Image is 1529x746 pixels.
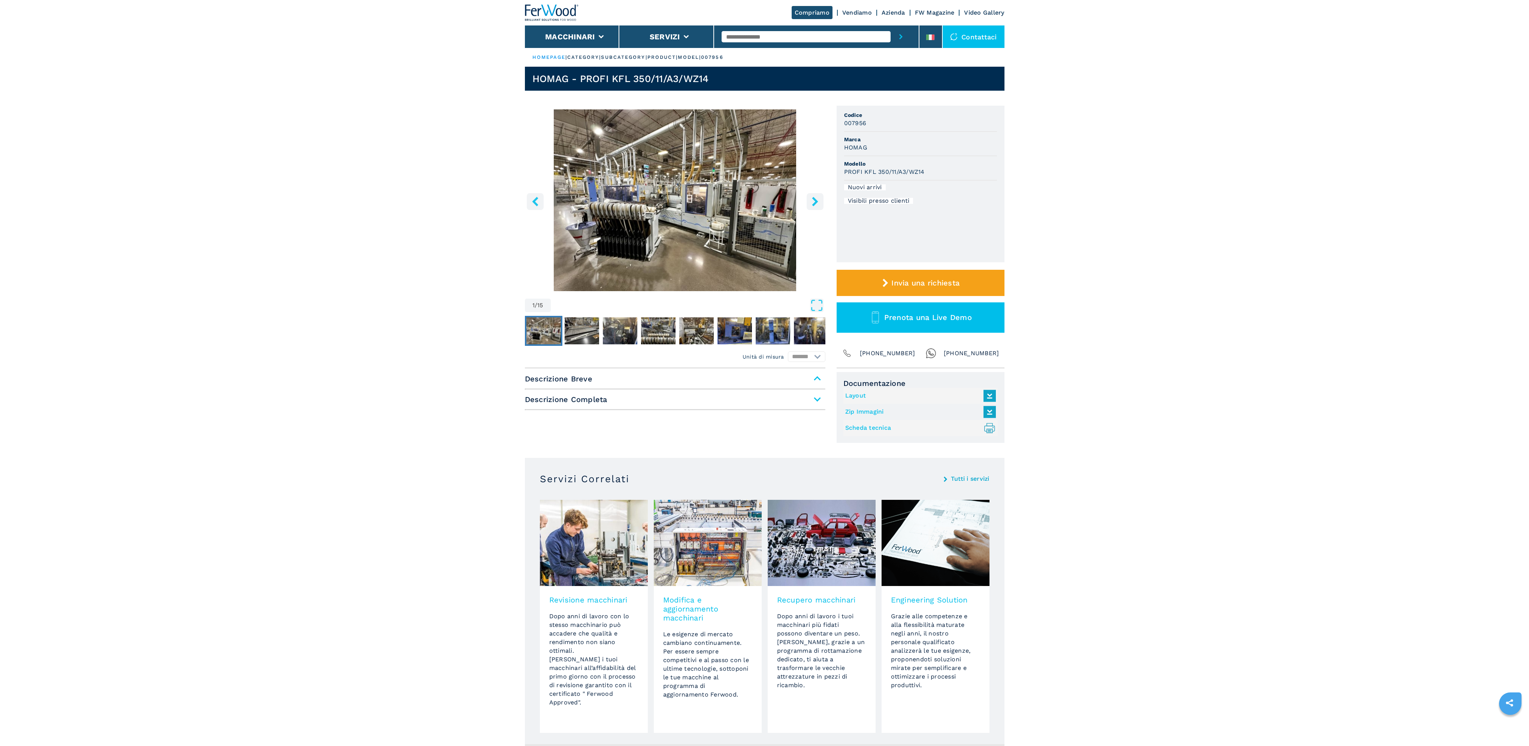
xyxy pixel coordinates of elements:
[777,595,866,604] h3: Recupero macchinari
[891,278,960,287] span: Invia una richiesta
[844,111,997,119] span: Codice
[567,54,601,61] p: category |
[532,302,535,308] span: 1
[844,136,997,143] span: Marca
[663,631,749,698] span: Le esigenze di mercato cambiano continuamente. Per essere sempre competitivi e al passo con le ul...
[964,9,1004,16] a: Video Gallery
[844,198,913,204] div: Visibili presso clienti
[535,302,537,308] span: /
[525,393,825,406] span: Descrizione Completa
[891,595,980,604] h3: Engineering Solution
[844,143,867,152] h3: HOMAG
[842,348,852,359] img: Phone
[525,316,562,346] button: Go to Slide 1
[845,406,992,418] a: Zip Immagini
[603,317,637,344] img: b9b46a01c107cac96e7a8252a86228fe
[701,54,723,61] p: 007956
[884,313,972,322] span: Prenota una Live Demo
[950,33,958,40] img: Contattaci
[540,500,648,586] img: image
[532,54,566,60] a: HOMEPAGE
[678,316,715,346] button: Go to Slide 5
[563,316,601,346] button: Go to Slide 2
[843,379,998,388] span: Documentazione
[882,500,989,586] img: image
[525,109,825,291] img: Bordatrice LOTTO 1 HOMAG PROFI KFL 350/11/A3/WZ14
[754,316,792,346] button: Go to Slide 7
[525,372,825,386] span: Descrizione Breve
[756,317,790,344] img: c62ee0f388551218044c5a119c8b9cdc
[860,348,915,359] span: [PHONE_NUMBER]
[716,316,753,346] button: Go to Slide 6
[565,317,599,344] img: ad7233bdd4e73186fe2b621839c93bee
[647,54,678,61] p: product |
[532,73,709,85] h1: HOMAG - PROFI KFL 350/11/A3/WZ14
[525,109,825,291] div: Go to Slide 1
[540,473,629,485] h3: Servizi Correlati
[844,160,997,167] span: Modello
[650,32,680,41] button: Servizi
[537,302,543,308] span: 15
[549,613,636,706] : Dopo anni di lavoro con lo stesso macchinario può accadere che qualità e rendimento non siano ott...
[844,184,886,190] div: Nuovi arrivi
[807,193,824,210] button: right-button
[654,500,762,586] img: image
[943,25,1004,48] div: Contattaci
[540,500,648,733] a: Revisione macchinariDopo anni di lavoro con lo stesso macchinario può accadere che qualità e rend...
[525,4,579,21] img: Ferwood
[951,476,989,482] a: Tutti i servizi
[601,54,647,61] p: subcategory |
[1500,694,1519,712] a: sharethis
[743,353,784,360] em: Unità di misura
[717,317,752,344] img: e3be49c0a6511ebf35e0a1851000401f
[678,54,701,61] p: model |
[768,500,876,586] img: image
[526,317,561,344] img: 5b151146e81e0fdc6c2260e8448c470d
[679,317,714,344] img: 9d57be2168b3cc5f663d101d70e4bb3f
[565,54,567,60] span: |
[545,32,595,41] button: Macchinari
[777,613,865,689] span: Dopo anni di lavoro i tuoi macchinari più fidati possono diventare un peso. [PERSON_NAME], grazie...
[891,613,971,689] span: Grazie alle competenze e alla flessibilità maturate negli anni, il nostro personale qualificato a...
[837,270,1004,296] button: Invia una richiesta
[794,317,828,344] img: a94ae08f78a79dc3ddbea0f46cc5b58f
[1497,712,1523,740] iframe: Chat
[944,348,999,359] span: [PHONE_NUMBER]
[844,167,925,176] h3: PROFI KFL 350/11/A3/WZ14
[663,595,752,622] h3: Modifica e aggiornamento macchinari
[882,500,989,733] a: Engineering SolutionGrazie alle competenze e alla flessibilità maturate negli anni, il nostro per...
[845,422,992,434] a: Scheda tecnica
[768,500,876,733] a: Recupero macchinariDopo anni di lavoro i tuoi macchinari più fidati possono diventare un peso. [P...
[915,9,955,16] a: FW Magazine
[527,193,544,210] button: left-button
[837,302,1004,333] button: Prenota una Live Demo
[792,316,830,346] button: Go to Slide 8
[845,390,992,402] a: Layout
[601,316,639,346] button: Go to Slide 3
[640,316,677,346] button: Go to Slide 4
[926,348,936,359] img: Whatsapp
[525,316,825,346] nav: Thumbnail Navigation
[549,595,638,604] h3: Revisione macchinari
[844,119,867,127] h3: 007956
[553,299,824,312] button: Open Fullscreen
[842,9,872,16] a: Vendiamo
[641,317,676,344] img: 5bfb9867bb89adb122f85e92dfa8d28a
[654,500,762,733] a: Modifica e aggiornamento macchinariLe esigenze di mercato cambiano continuamente. Per essere semp...
[792,6,833,19] a: Compriamo
[882,9,905,16] a: Azienda
[891,25,911,48] button: submit-button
